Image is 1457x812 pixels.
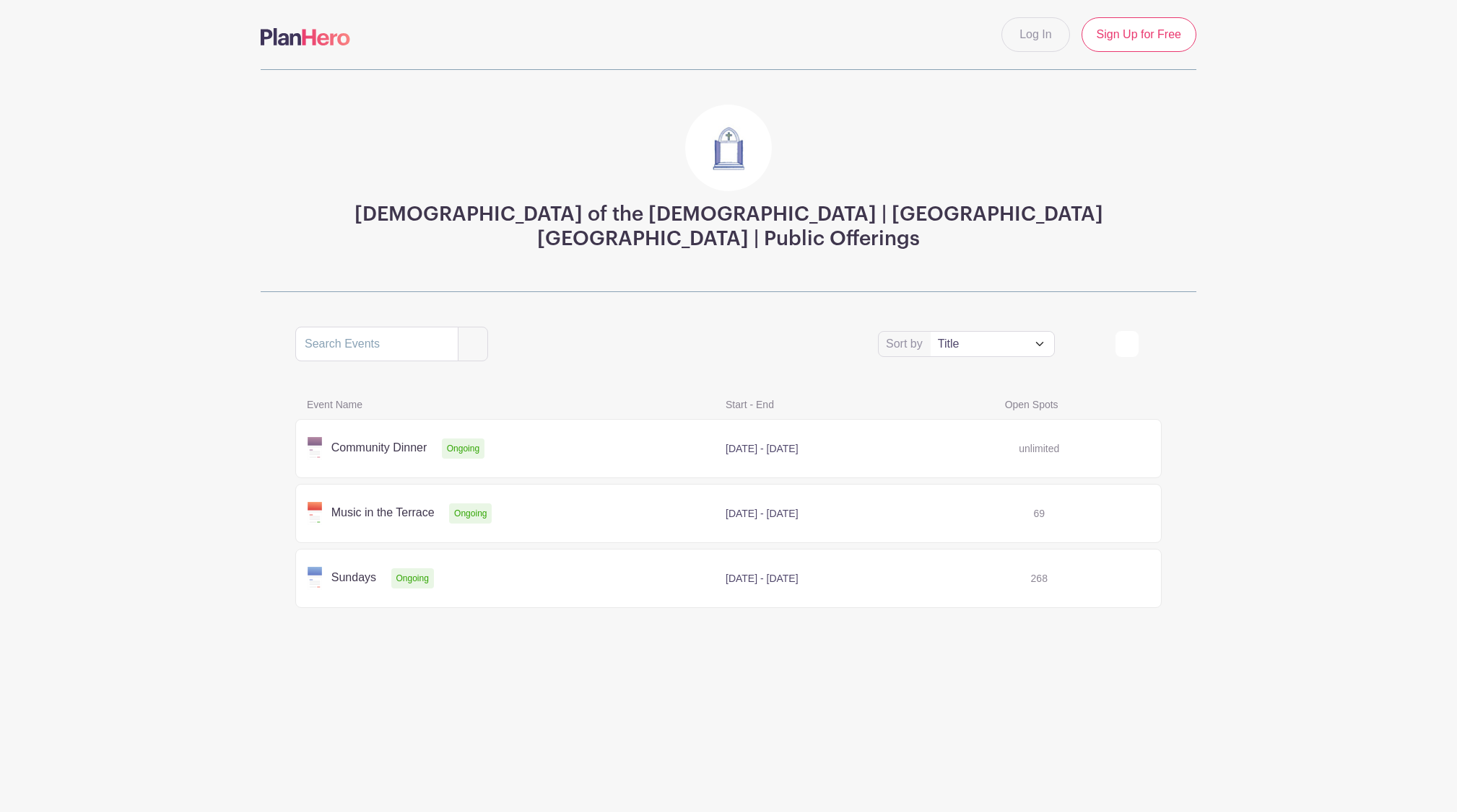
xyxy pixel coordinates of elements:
[996,396,1136,413] span: Open Spots
[1090,331,1162,357] div: order and view
[295,203,1162,251] h3: [DEMOGRAPHIC_DATA] of the [DEMOGRAPHIC_DATA] | [GEOGRAPHIC_DATA] [GEOGRAPHIC_DATA] | Public Offer...
[1082,17,1196,52] a: Sign Up for Free
[295,327,458,361] input: Search Events
[298,396,717,413] span: Event Name
[717,396,996,413] span: Start - End
[685,105,772,191] img: Doors3.jpg
[886,335,927,353] label: Sort by
[261,28,350,45] img: logo-507f7623f17ff9eddc593b1ce0a138ce2505c220e1c5a4e2b4648c50719b7d32.svg
[1001,17,1069,52] a: Log In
